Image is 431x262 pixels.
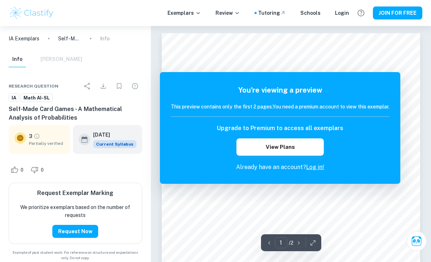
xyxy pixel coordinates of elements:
span: Current Syllabus [93,140,136,148]
h6: Upgrade to Premium to access all exemplars [217,124,343,133]
a: Schools [300,9,321,17]
div: Dislike [29,164,48,176]
button: Request Now [52,225,98,238]
button: Info [9,52,26,67]
div: Share [80,79,95,93]
a: Tutoring [258,9,286,17]
p: Review [215,9,240,17]
p: Info [100,35,110,43]
div: Bookmark [112,79,126,93]
img: Clastify logo [9,6,55,20]
h5: You're viewing a preview [171,85,389,96]
div: Report issue [128,79,142,93]
p: 3 [29,132,32,140]
a: Login [335,9,349,17]
span: Research question [9,83,58,89]
h6: Self-Made Card Games - A Mathematical Analysis of Probabilities [9,105,142,122]
span: 0 [37,166,48,174]
span: 0 [17,166,27,174]
a: Log in! [306,164,324,170]
span: Example of past student work. For reference on structure and expectations only. Do not copy. [9,250,142,261]
h6: [DATE] [93,131,131,139]
p: Self-Made Card Games - A Mathematical Analysis of Probabilities [58,35,81,43]
p: We prioritize exemplars based on the number of requests [15,203,136,219]
p: Already have an account? [171,163,389,172]
div: Like [9,164,27,176]
div: Download [96,79,110,93]
span: Math AI-SL [21,94,52,102]
div: This exemplar is based on the current syllabus. Feel free to refer to it for inspiration/ideas wh... [93,140,136,148]
button: JOIN FOR FREE [373,6,422,19]
p: / 2 [289,239,293,247]
button: Help and Feedback [355,7,367,19]
button: Ask Clai [406,231,427,251]
a: IA [9,93,19,102]
button: View Plans [236,138,324,156]
h6: Request Exemplar Marking [37,189,113,197]
span: IA [9,94,19,102]
a: IA Exemplars [9,35,39,43]
span: Partially verified [29,140,64,147]
p: Exemplars [167,9,201,17]
h6: This preview contains only the first 2 pages. You need a premium account to view this exemplar. [171,103,389,111]
a: Grade partially verified [34,133,40,139]
a: Math AI-SL [21,93,53,102]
